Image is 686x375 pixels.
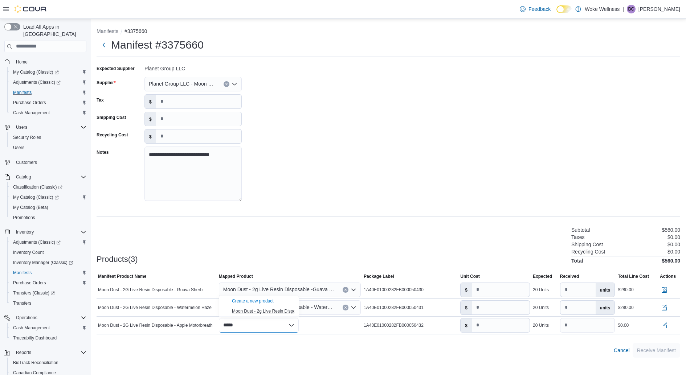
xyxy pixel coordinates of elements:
p: Woke Wellness [585,5,620,13]
span: Transfers [13,300,31,306]
span: My Catalog (Beta) [10,203,86,212]
span: Moon Dust - 2G Live Resin Disposable - Watermelon Haze [98,305,212,310]
a: Cash Management [10,324,53,332]
button: Catalog [13,173,34,181]
span: Moon Dust - 2G Live Resin Disposable - Apple Motorbreath [98,322,213,328]
a: Adjustments (Classic) [7,77,89,87]
div: 20 Units [533,305,549,310]
h6: Taxes [571,234,585,240]
a: Adjustments (Classic) [10,78,64,87]
div: $280.00 [618,305,633,310]
p: $0.00 [667,242,680,247]
span: Cancel [614,347,630,354]
button: Manifests [7,268,89,278]
button: Customers [1,157,89,168]
label: $ [145,95,156,108]
h6: Shipping Cost [571,242,603,247]
span: Manifests [10,88,86,97]
span: My Catalog (Classic) [13,194,59,200]
button: My Catalog (Beta) [7,202,89,213]
span: Security Roles [10,133,86,142]
button: Open list of options [351,305,356,310]
span: Moon Dust - 2G Live Resin Disposable - Guava Sherb [98,287,203,293]
p: | [622,5,624,13]
span: Traceabilty Dashboard [10,334,86,342]
span: Received [560,273,579,279]
nav: An example of EuiBreadcrumbs [97,28,680,36]
span: Promotions [10,213,86,222]
span: Unit Cost [460,273,479,279]
button: Clear input [343,287,348,293]
button: Promotions [7,213,89,223]
span: Customers [16,160,37,165]
span: 1A40E01000282FB000050432 [364,322,424,328]
span: Feedback [528,5,551,13]
button: Cash Management [7,108,89,118]
a: Inventory Manager (Classic) [10,258,76,267]
span: Adjustments (Classic) [13,239,61,245]
button: Create a new product [219,296,299,306]
span: Adjustments (Classic) [10,238,86,247]
button: Open list of options [351,287,356,293]
span: Purchase Orders [13,280,46,286]
label: $ [461,283,472,297]
button: Manifests [7,87,89,98]
a: BioTrack Reconciliation [10,358,61,367]
span: Traceabilty Dashboard [13,335,57,341]
span: Purchase Orders [13,100,46,106]
a: My Catalog (Classic) [10,193,62,202]
span: Inventory Count [10,248,86,257]
span: Purchase Orders [10,98,86,107]
a: Inventory Manager (Classic) [7,257,89,268]
button: Inventory Count [7,247,89,257]
label: units [596,283,615,297]
div: $0.00 [618,322,629,328]
label: Supplier [97,80,116,86]
span: BC [628,5,634,13]
span: Security Roles [13,135,41,140]
a: Manifests [10,268,34,277]
button: Inventory [1,227,89,237]
div: Planet Group LLC [144,63,242,71]
button: Cash Management [7,323,89,333]
span: Users [16,124,27,130]
a: Classification (Classic) [7,182,89,192]
span: Operations [16,315,37,321]
p: [PERSON_NAME] [638,5,680,13]
a: My Catalog (Classic) [7,192,89,202]
a: Inventory Count [10,248,47,257]
span: Home [13,57,86,66]
button: Users [7,143,89,153]
span: Planet Group LLC - Moon Dust [149,79,216,88]
span: Moon Dust - 2g Live Resin Disposable - Apple breath [232,309,345,314]
span: Users [10,143,86,152]
a: Traceabilty Dashboard [10,334,60,342]
span: My Catalog (Classic) [10,193,86,202]
button: BioTrack Reconciliation [7,358,89,368]
div: Choose from the following options [219,296,299,317]
a: Adjustments (Classic) [10,238,64,247]
span: Manifests [10,268,86,277]
h6: Subtotal [571,227,590,233]
button: Transfers [7,298,89,308]
button: Clear input [343,305,348,310]
span: My Catalog (Beta) [13,205,48,210]
span: Home [16,59,28,65]
p: $0.00 [667,234,680,240]
span: Transfers [10,299,86,308]
button: Users [1,122,89,132]
button: Operations [1,313,89,323]
img: Cova [15,5,47,13]
span: Expected [533,273,552,279]
label: $ [461,318,472,332]
p: $560.00 [662,227,680,233]
span: My Catalog (Classic) [13,69,59,75]
button: Open list of options [232,81,237,87]
a: My Catalog (Beta) [10,203,51,212]
span: Transfers (Classic) [13,290,55,296]
a: Purchase Orders [10,98,49,107]
span: Cash Management [10,108,86,117]
a: Cash Management [10,108,53,117]
a: My Catalog (Classic) [7,67,89,77]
